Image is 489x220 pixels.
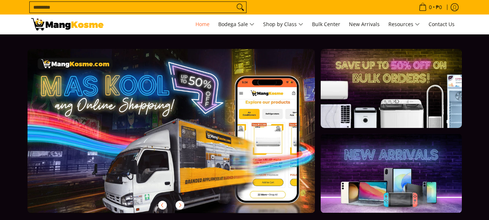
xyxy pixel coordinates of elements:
span: 0 [428,5,433,10]
a: New Arrivals [345,14,383,34]
nav: Main Menu [111,14,458,34]
span: Contact Us [429,21,455,28]
img: Mang Kosme: Your Home Appliances Warehouse Sale Partner! [31,18,104,30]
a: Shop by Class [260,14,307,34]
span: • [417,3,444,11]
a: Contact Us [425,14,458,34]
span: Home [195,21,210,28]
button: Next [172,197,188,213]
button: Previous [155,197,170,213]
span: Bodega Sale [218,20,254,29]
a: Bodega Sale [215,14,258,34]
span: Resources [388,20,420,29]
span: Shop by Class [263,20,303,29]
span: Bulk Center [312,21,340,28]
span: New Arrivals [349,21,380,28]
button: Search [235,2,246,13]
a: Home [192,14,213,34]
span: ₱0 [435,5,443,10]
a: Resources [385,14,423,34]
a: Bulk Center [308,14,344,34]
